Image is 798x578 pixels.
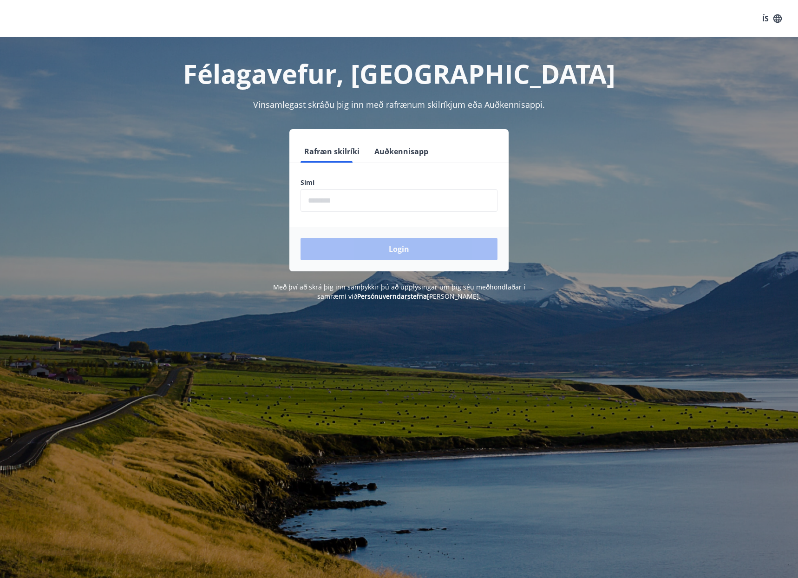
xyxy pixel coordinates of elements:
[357,292,427,301] a: Persónuverndarstefna
[757,10,787,27] button: ÍS
[371,140,432,163] button: Auðkennisapp
[76,56,722,91] h1: Félagavefur, [GEOGRAPHIC_DATA]
[253,99,545,110] span: Vinsamlegast skráðu þig inn með rafrænum skilríkjum eða Auðkennisappi.
[273,282,525,301] span: Með því að skrá þig inn samþykkir þú að upplýsingar um þig séu meðhöndlaðar í samræmi við [PERSON...
[301,140,363,163] button: Rafræn skilríki
[301,178,497,187] label: Sími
